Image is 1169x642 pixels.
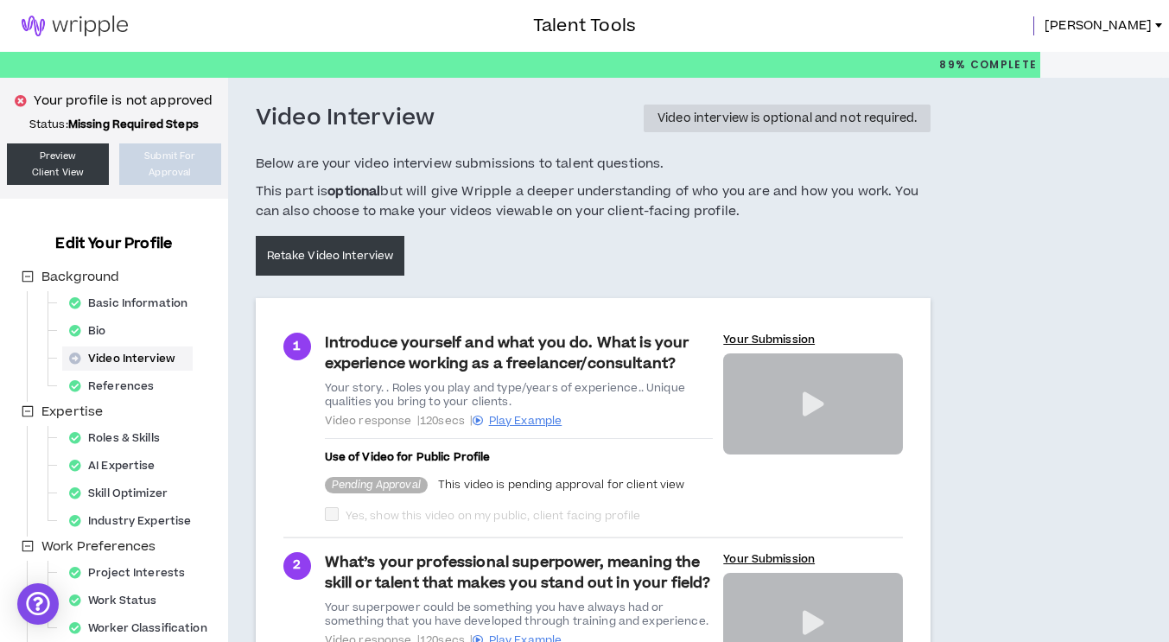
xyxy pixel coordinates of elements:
[256,181,931,223] span: This part is but will give Wripple a deeper understanding of who you are and how you work. You ca...
[256,104,435,133] h3: Video Interview
[62,374,171,398] div: References
[38,402,106,423] span: Expertise
[62,561,202,585] div: Project Interests
[438,477,685,493] p: This video is pending approval for client view
[256,154,931,175] span: Below are your video interview submissions to talent questions.
[62,291,205,315] div: Basic Information
[293,337,301,356] span: 1
[68,117,199,132] strong: Missing Required Steps
[325,381,714,409] div: Your story. . Roles you play and type/years of experience.. Unique qualities you bring to your cl...
[62,509,208,533] div: Industry Expertise
[22,270,34,283] span: minus-square
[41,403,103,421] span: Expertise
[62,588,174,613] div: Work Status
[325,439,714,475] p: Use of Video for Public Profile
[17,583,59,625] div: Open Intercom Messenger
[34,92,213,111] p: Your profile is not approved
[38,267,123,288] span: Background
[7,143,109,185] a: PreviewClient View
[62,346,193,371] div: Video Interview
[256,236,405,276] a: Retake Video Interview
[119,143,221,185] button: Submit ForApproval
[62,454,173,478] div: AI Expertise
[41,537,156,556] span: Work Preferences
[293,556,301,575] span: 2
[723,333,903,346] p: Your Submission
[489,413,562,429] span: Play Example
[346,509,641,523] label: Yes, show this video on my public, client facing profile
[62,481,185,505] div: Skill Optimizer
[325,601,714,628] div: Your superpower could be something you have always had or something that you have developed throu...
[1045,16,1152,35] span: [PERSON_NAME]
[327,182,380,200] b: optional
[62,426,177,450] div: Roles & Skills
[62,616,225,640] div: Worker Classification
[533,13,636,39] h3: Talent Tools
[38,537,159,557] span: Work Preferences
[966,57,1037,73] span: Complete
[325,414,714,428] span: Video response | 120 secs |
[658,112,917,124] div: Video interview is optional and not required.
[62,319,124,343] div: Bio
[22,540,34,552] span: minus-square
[48,233,179,254] h3: Edit Your Profile
[7,118,221,131] p: Status:
[939,52,1037,78] p: 89%
[473,413,562,429] a: Play Example
[22,405,34,417] span: minus-square
[325,477,428,493] sup: Pending Approval
[41,268,119,286] span: Background
[723,552,903,566] p: Your Submission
